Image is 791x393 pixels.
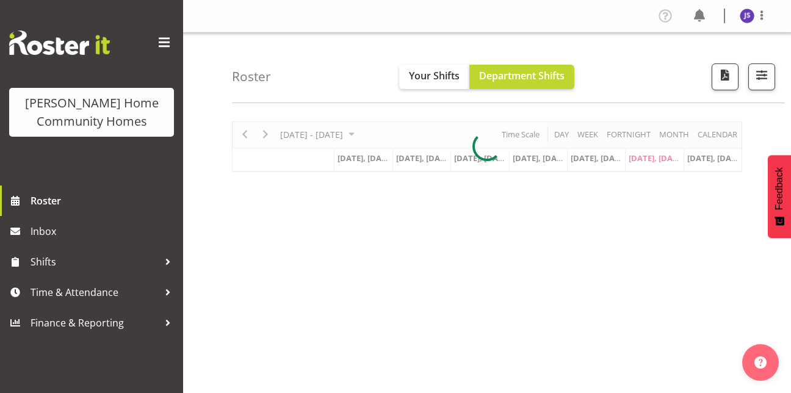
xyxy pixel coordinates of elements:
[31,192,177,210] span: Roster
[748,63,775,90] button: Filter Shifts
[31,253,159,271] span: Shifts
[479,69,565,82] span: Department Shifts
[768,155,791,238] button: Feedback - Show survey
[31,314,159,332] span: Finance & Reporting
[399,65,469,89] button: Your Shifts
[21,94,162,131] div: [PERSON_NAME] Home Community Homes
[31,283,159,301] span: Time & Attendance
[31,222,177,240] span: Inbox
[9,31,110,55] img: Rosterit website logo
[774,167,785,210] span: Feedback
[469,65,574,89] button: Department Shifts
[712,63,739,90] button: Download a PDF of the roster according to the set date range.
[232,70,271,84] h4: Roster
[409,69,460,82] span: Your Shifts
[740,9,754,23] img: janeth-sison8531.jpg
[754,356,767,369] img: help-xxl-2.png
